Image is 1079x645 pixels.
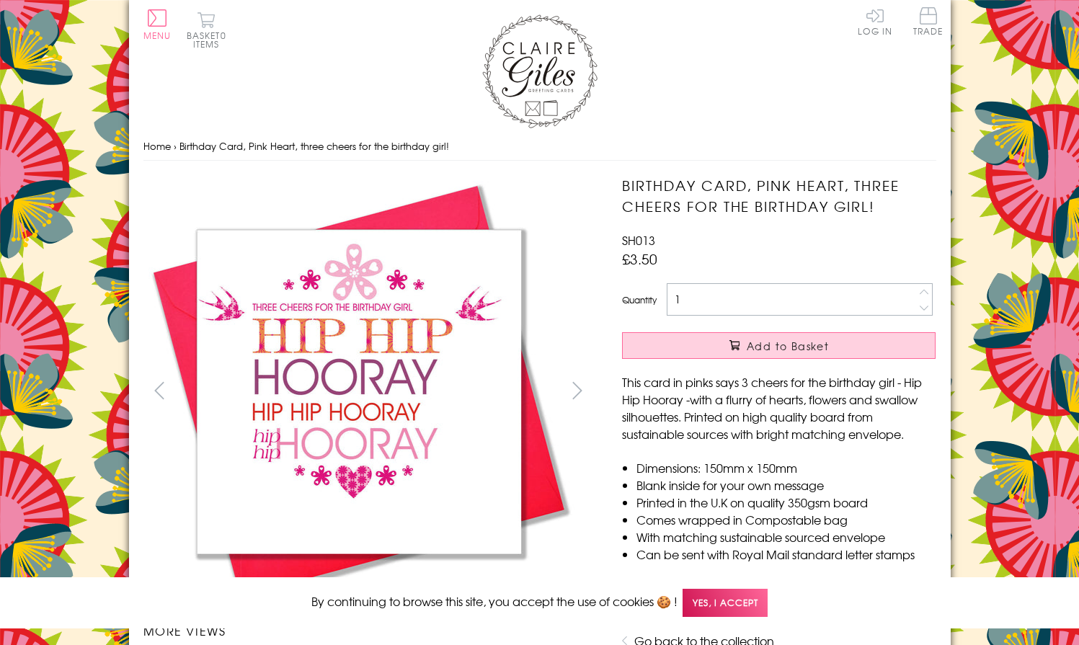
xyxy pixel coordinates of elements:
button: Add to Basket [622,332,936,359]
li: Dimensions: 150mm x 150mm [636,459,936,476]
span: Add to Basket [747,339,829,353]
span: £3.50 [622,249,657,269]
h1: Birthday Card, Pink Heart, three cheers for the birthday girl! [622,175,936,217]
h3: More views [143,622,594,639]
li: With matching sustainable sourced envelope [636,528,936,546]
li: Blank inside for your own message [636,476,936,494]
a: Log In [858,7,892,35]
button: Basket0 items [187,12,226,48]
span: 0 items [193,29,226,50]
button: prev [143,374,176,406]
p: This card in pinks says 3 cheers for the birthday girl - Hip Hip Hooray -with a flurry of hearts,... [622,373,936,442]
span: Menu [143,29,172,42]
span: › [174,139,177,153]
li: Comes wrapped in Compostable bag [636,511,936,528]
li: Printed in the U.K on quality 350gsm board [636,494,936,511]
span: Yes, I accept [683,589,768,617]
span: Birthday Card, Pink Heart, three cheers for the birthday girl! [179,139,449,153]
nav: breadcrumbs [143,132,936,161]
img: Birthday Card, Pink Heart, three cheers for the birthday girl! [143,175,576,608]
button: Menu [143,9,172,40]
a: Home [143,139,171,153]
li: Can be sent with Royal Mail standard letter stamps [636,546,936,563]
label: Quantity [622,293,657,306]
span: Trade [913,7,943,35]
button: next [561,374,593,406]
img: Claire Giles Greetings Cards [482,14,598,128]
span: SH013 [622,231,655,249]
a: Trade [913,7,943,38]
